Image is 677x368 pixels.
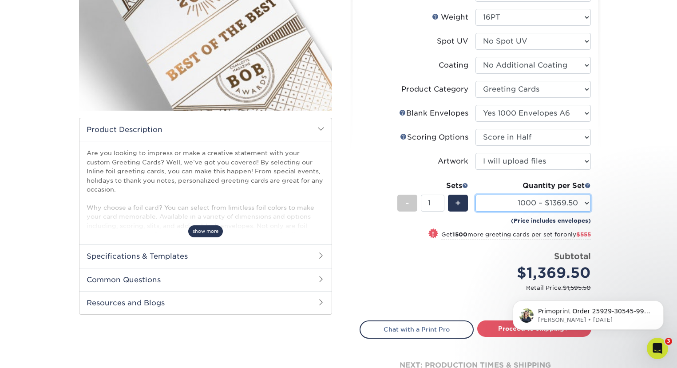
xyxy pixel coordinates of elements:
strong: 1500 [452,231,467,238]
div: Coating [439,60,468,71]
p: Message from Irene, sent 1w ago [39,34,153,42]
small: Retail Price: [367,284,591,292]
h2: Specifications & Templates [79,244,332,268]
span: only [563,231,591,238]
iframe: Intercom notifications message [499,282,677,344]
p: Are you looking to impress or make a creative statement with your custom Greeting Cards? Well, we... [87,148,325,284]
span: + [455,196,461,210]
div: Spot UV [437,36,468,47]
span: - [405,196,409,210]
small: Get more greeting cards per set for [441,231,591,240]
div: Artwork [438,156,468,167]
strong: Subtotal [554,251,591,261]
a: Proceed to Shipping [477,320,591,336]
a: Chat with a Print Pro [360,320,474,338]
div: Sets [397,180,468,191]
span: show more [188,225,223,237]
h2: Product Description [79,118,332,141]
span: $555 [576,231,591,238]
div: Blank Envelopes [399,108,468,119]
span: ! [432,229,434,239]
small: (Price includes envelopes) [511,216,591,225]
iframe: Intercom live chat [647,338,668,359]
div: Weight [432,12,468,23]
span: 3 [665,338,672,345]
div: $1,369.50 [482,262,591,284]
span: Primoprint Order 25929-30545-9924 Our Quality Assurance Department has determined that this job 2... [39,26,152,183]
div: Quantity per Set [475,180,591,191]
h2: Resources and Blogs [79,291,332,314]
div: Product Category [401,84,468,95]
h2: Common Questions [79,268,332,291]
div: Scoring Options [400,132,468,143]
